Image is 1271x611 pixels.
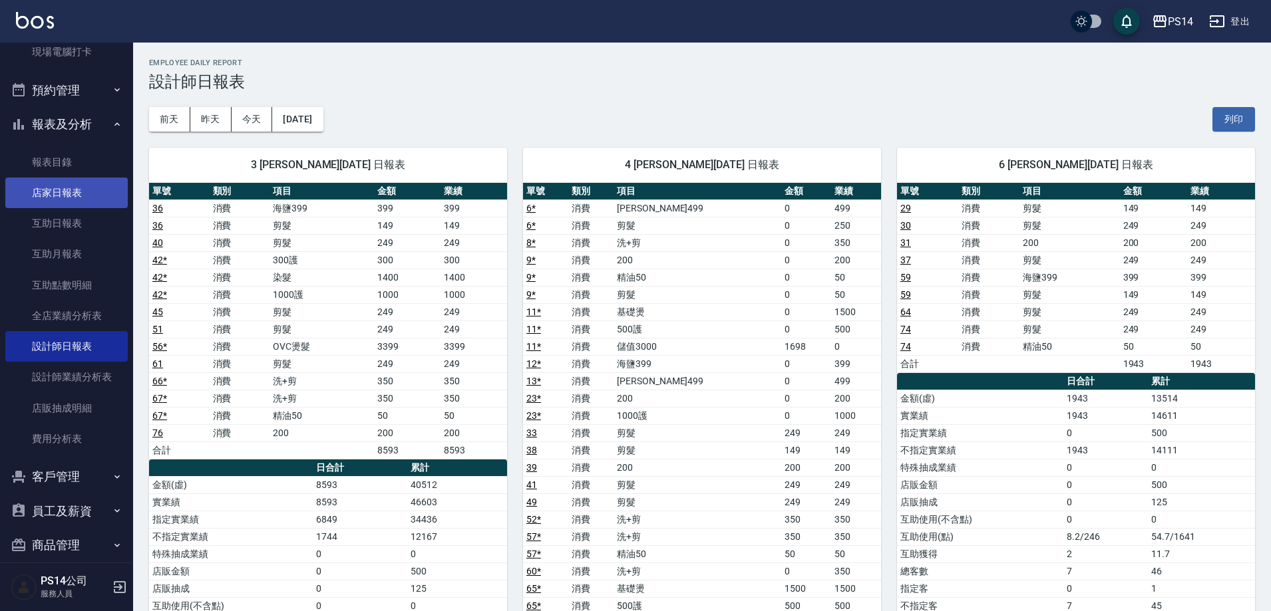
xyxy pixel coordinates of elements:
td: 149 [441,217,507,234]
td: 消費 [568,493,614,511]
td: 1500 [831,303,881,320]
th: 金額 [374,183,441,200]
td: 剪髮 [614,441,781,459]
td: 消費 [210,320,270,338]
td: 剪髮 [270,303,374,320]
td: 350 [441,390,507,407]
td: 249 [374,303,441,320]
td: 500 [1148,476,1255,493]
td: 149 [1187,286,1255,303]
td: 399 [441,199,507,217]
td: 200 [1019,234,1119,251]
td: 0 [781,269,831,286]
td: 0 [781,407,831,424]
td: 350 [831,511,881,528]
td: 200 [270,424,374,441]
td: [PERSON_NAME]499 [614,372,781,390]
td: 0 [781,234,831,251]
th: 類別 [210,183,270,200]
td: 消費 [210,303,270,320]
td: 剪髮 [270,234,374,251]
a: 41 [526,479,537,490]
td: 125 [1148,493,1255,511]
td: 消費 [568,269,614,286]
td: 剪髮 [614,424,781,441]
td: 互助使用(點) [897,528,1063,545]
td: 249 [781,476,831,493]
a: 40 [152,237,163,248]
td: 消費 [210,269,270,286]
span: 4 [PERSON_NAME][DATE] 日報表 [539,158,865,172]
td: 消費 [568,441,614,459]
a: 設計師業績分析表 [5,362,128,392]
button: 昨天 [190,107,232,132]
td: 洗+剪 [270,390,374,407]
td: 剪髮 [1019,251,1119,269]
td: 200 [831,390,881,407]
td: 249 [374,234,441,251]
td: 249 [1120,217,1188,234]
td: 消費 [210,355,270,372]
td: 149 [1120,199,1188,217]
th: 類別 [568,183,614,200]
th: 業績 [441,183,507,200]
div: PS14 [1168,13,1193,30]
p: 服務人員 [41,588,108,600]
td: 499 [831,372,881,390]
td: 剪髮 [270,320,374,338]
th: 金額 [781,183,831,200]
td: 13514 [1148,390,1255,407]
td: 249 [441,234,507,251]
td: 精油50 [614,269,781,286]
td: 0 [1148,511,1255,528]
h3: 設計師日報表 [149,72,1255,91]
td: 1000 [374,286,441,303]
td: 消費 [210,372,270,390]
td: 剪髮 [1019,320,1119,338]
td: 儲值3000 [614,338,781,355]
td: 8.2/246 [1063,528,1148,545]
td: 0 [781,355,831,372]
td: 8593 [313,476,407,493]
td: 指定實業績 [897,424,1063,441]
td: 特殊抽成業績 [149,545,313,562]
a: 互助月報表 [5,239,128,269]
td: 互助使用(不含點) [897,511,1063,528]
td: 店販抽成 [897,493,1063,511]
td: 消費 [210,407,270,424]
td: 149 [1187,199,1255,217]
td: 3399 [374,338,441,355]
a: 51 [152,324,163,334]
a: 59 [900,272,911,283]
a: 設計師日報表 [5,331,128,362]
button: [DATE] [272,107,323,132]
td: 249 [781,424,831,441]
td: 1000護 [614,407,781,424]
td: 消費 [958,251,1019,269]
td: 剪髮 [614,476,781,493]
td: 0 [313,545,407,562]
td: 0 [1148,459,1255,476]
td: 金額(虛) [149,476,313,493]
a: 全店業績分析表 [5,301,128,331]
th: 日合計 [1063,373,1148,390]
td: 200 [831,251,881,269]
td: 0 [781,217,831,234]
td: 染髮 [270,269,374,286]
td: 海鹽399 [614,355,781,372]
td: 249 [441,355,507,372]
td: 消費 [958,269,1019,286]
td: 0 [781,372,831,390]
td: 249 [781,493,831,511]
td: 249 [1187,303,1255,320]
td: 0 [781,251,831,269]
td: 8593 [441,441,507,459]
td: 剪髮 [1019,217,1119,234]
td: 消費 [568,234,614,251]
td: 精油50 [270,407,374,424]
a: 費用分析表 [5,424,128,454]
td: 0 [781,390,831,407]
td: 249 [1187,320,1255,338]
td: 消費 [568,424,614,441]
td: 消費 [210,424,270,441]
